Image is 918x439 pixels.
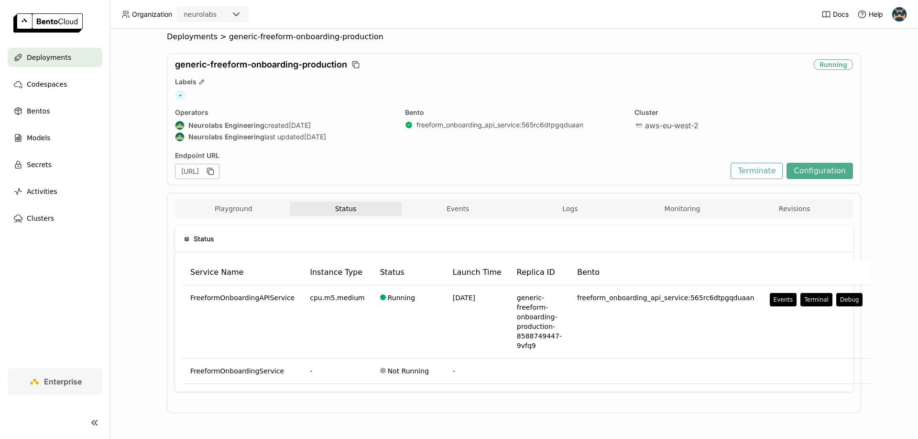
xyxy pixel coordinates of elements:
[8,182,102,201] a: Activities
[132,10,172,19] span: Organization
[445,260,509,285] th: Launch Time
[738,202,851,216] button: Revisions
[184,10,217,19] div: neurolabs
[770,293,797,306] button: Events
[8,209,102,228] a: Clusters
[509,285,569,359] td: generic-freeform-onboarding-production-8588749447-9vfq9
[27,52,71,63] span: Deployments
[405,108,623,117] div: Bento
[27,105,50,117] span: Bentos
[302,260,372,285] th: Instance Type
[229,32,383,42] span: generic-freeform-onboarding-production
[8,368,102,395] a: Enterprise
[304,133,326,141] span: [DATE]
[27,159,52,170] span: Secrets
[175,132,393,142] div: last updated
[44,377,82,386] span: Enterprise
[27,132,50,144] span: Models
[514,202,626,216] button: Logs
[836,293,863,306] button: Debug
[892,7,907,22] img: Nikita Sergievskii
[13,13,83,33] img: logo
[194,234,214,244] span: Status
[167,32,861,42] nav: Breadcrumbs navigation
[372,359,445,384] td: Not Running
[569,260,762,285] th: Bento
[190,293,295,303] span: FreeformOnboardingAPIService
[821,10,849,19] a: Docs
[800,293,832,306] button: Terminal
[626,202,739,216] button: Monitoring
[175,164,219,179] div: [URL]
[634,108,853,117] div: Cluster
[8,75,102,94] a: Codespaces
[857,10,883,19] div: Help
[289,121,311,130] span: [DATE]
[731,163,783,179] button: Terminate
[175,133,184,141] img: Neurolabs Engineering
[290,202,402,216] button: Status
[218,32,229,42] span: >
[175,108,393,117] div: Operators
[8,48,102,67] a: Deployments
[302,359,372,384] td: -
[416,121,583,129] a: freeform_onboarding_api_service:565rc6dtpgqduaan
[509,260,569,285] th: Replica ID
[372,285,445,359] td: Running
[372,260,445,285] th: Status
[175,121,393,130] div: created
[175,90,186,101] span: +
[175,151,726,160] div: Endpoint URL
[8,101,102,121] a: Bentos
[569,285,762,359] td: freeform_onboarding_api_service:565rc6dtpgqduaan
[8,155,102,174] a: Secrets
[175,121,184,130] img: Neurolabs Engineering
[833,10,849,19] span: Docs
[27,213,54,224] span: Clusters
[190,366,284,376] span: FreeformOnboardingService
[8,128,102,147] a: Models
[188,121,264,130] strong: Neurolabs Engineering
[188,133,264,141] strong: Neurolabs Engineering
[167,32,218,42] span: Deployments
[218,10,219,20] input: Selected neurolabs.
[302,285,372,359] td: cpu.m5.medium
[787,163,853,179] button: Configuration
[814,59,853,70] div: Running
[869,10,883,19] span: Help
[27,186,57,197] span: Activities
[177,202,290,216] button: Playground
[175,78,853,86] div: Labels
[645,121,699,130] span: aws-eu-west-2
[27,79,67,90] span: Codespaces
[774,296,793,304] div: Events
[402,202,514,216] button: Events
[453,367,455,375] span: -
[183,260,302,285] th: Service Name
[175,59,347,70] span: generic-freeform-onboarding-production
[453,294,475,302] span: [DATE]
